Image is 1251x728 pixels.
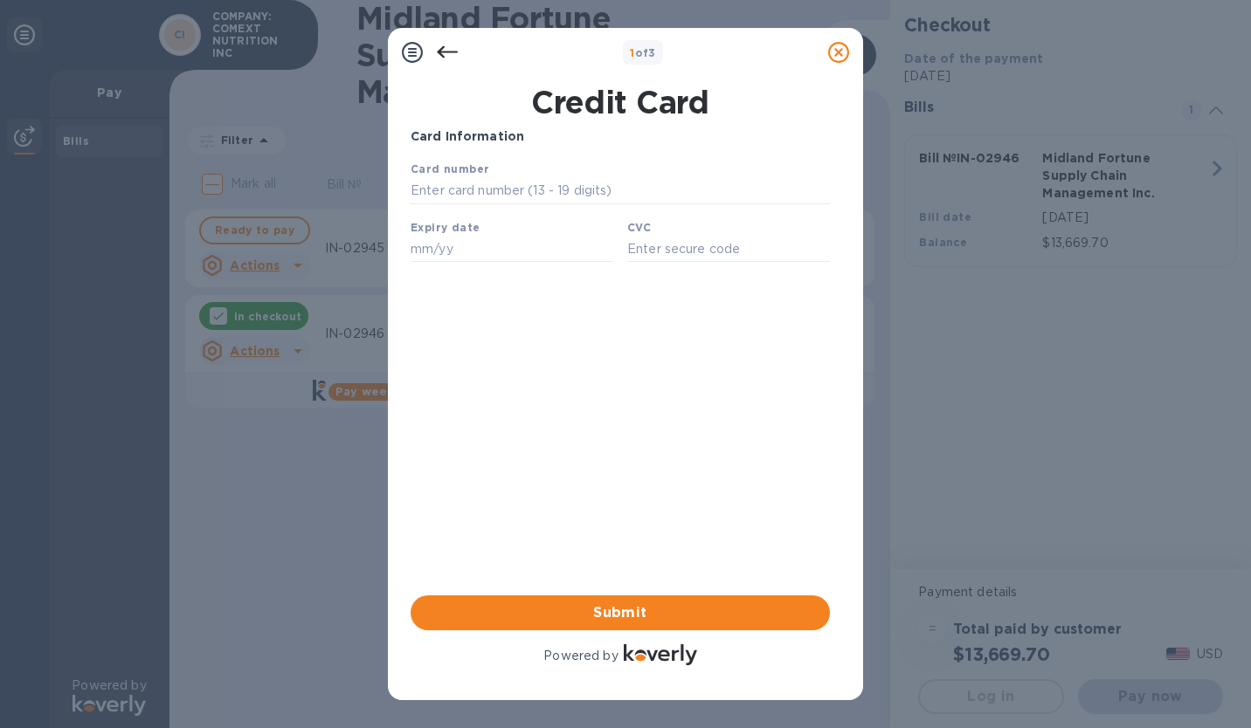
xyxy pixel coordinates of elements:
span: Submit [425,602,816,623]
button: Submit [411,595,830,630]
iframe: Your browser does not support iframes [411,160,830,264]
img: Logo [624,644,697,665]
b: of 3 [630,46,656,59]
p: Powered by [543,647,618,665]
h1: Credit Card [404,84,837,120]
b: Card Information [411,129,524,143]
span: 1 [630,46,634,59]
